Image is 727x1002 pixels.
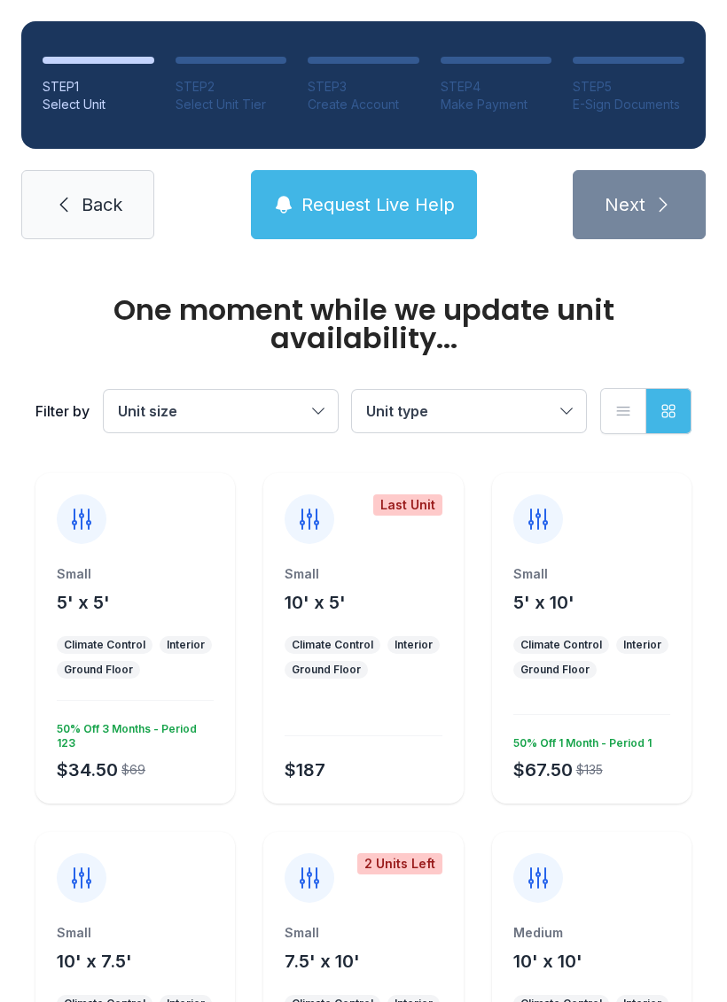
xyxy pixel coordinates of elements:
div: Interior [395,638,433,652]
div: One moment while we update unit availability... [35,296,692,353]
div: E-Sign Documents [573,96,684,113]
div: $67.50 [513,757,573,782]
span: Unit size [118,402,177,420]
div: Ground Floor [64,663,133,677]
div: STEP 5 [573,78,684,96]
div: 2 Units Left [357,853,442,874]
div: 50% Off 1 Month - Period 1 [506,729,652,750]
span: Next [605,192,645,217]
div: STEP 1 [43,78,154,96]
div: Climate Control [64,638,145,652]
div: Ground Floor [520,663,590,677]
span: 5' x 10' [513,592,575,613]
button: Unit type [352,390,586,432]
div: Filter by [35,400,90,422]
div: Interior [623,638,661,652]
div: Make Payment [441,96,552,113]
button: 7.5' x 10' [285,949,360,974]
div: Select Unit Tier [176,96,287,113]
span: 5' x 5' [57,592,110,613]
div: Small [57,565,214,583]
div: 50% Off 3 Months - Period 123 [50,715,214,750]
span: Unit type [366,402,428,420]
span: 7.5' x 10' [285,951,360,972]
div: $69 [121,761,145,779]
div: Small [513,565,670,583]
div: Medium [513,924,670,942]
div: Climate Control [520,638,602,652]
span: 10' x 5' [285,592,346,613]
div: STEP 3 [308,78,419,96]
div: STEP 4 [441,78,552,96]
button: 5' x 5' [57,590,110,615]
div: Last Unit [373,494,442,516]
span: Back [82,192,122,217]
div: Select Unit [43,96,154,113]
div: Small [285,924,442,942]
div: $34.50 [57,757,118,782]
button: 5' x 10' [513,590,575,615]
div: Ground Floor [292,663,361,677]
button: 10' x 7.5' [57,949,132,974]
div: Small [57,924,214,942]
button: 10' x 5' [285,590,346,615]
button: 10' x 10' [513,949,582,974]
span: Request Live Help [301,192,455,217]
div: STEP 2 [176,78,287,96]
div: $187 [285,757,325,782]
span: 10' x 10' [513,951,582,972]
span: 10' x 7.5' [57,951,132,972]
div: $135 [576,761,603,779]
div: Interior [167,638,205,652]
button: Unit size [104,390,338,432]
div: Climate Control [292,638,373,652]
div: Create Account [308,96,419,113]
div: Small [285,565,442,583]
